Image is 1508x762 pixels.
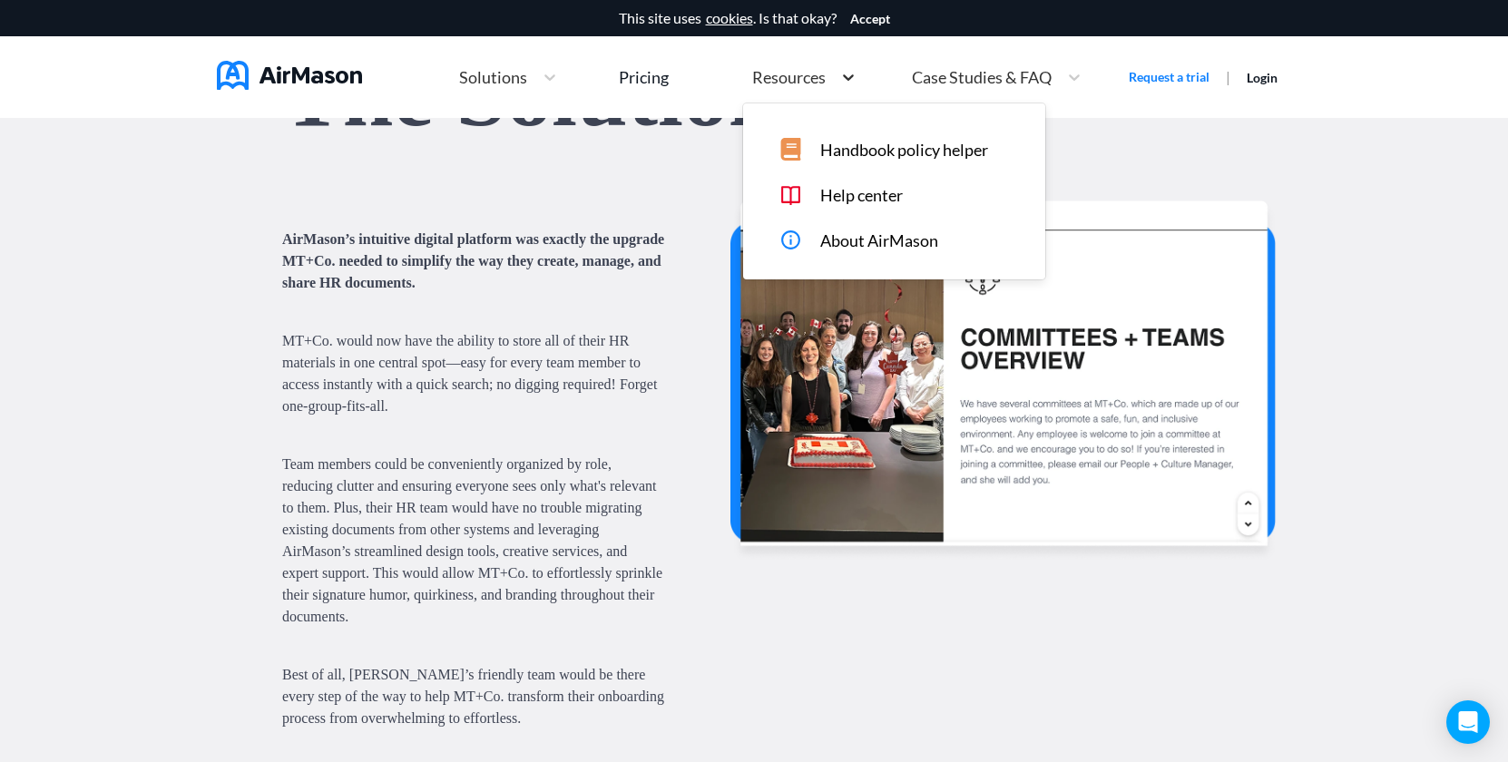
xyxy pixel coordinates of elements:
div: Open Intercom Messenger [1446,700,1490,744]
span: Case Studies & FAQ [912,69,1052,85]
a: Request a trial [1129,68,1209,86]
div: Pricing [619,69,669,85]
a: cookies [706,10,753,26]
span: About AirMason [820,231,938,250]
button: Accept cookies [850,12,890,26]
span: Best of all, [PERSON_NAME]’s friendly team would be there every step of the way to help MT+Co. tr... [282,664,665,729]
span: Handbook policy helper [820,141,988,160]
span: Team members could be conveniently organized by role, reducing clutter and ensuring everyone sees... [282,454,665,628]
span: Solutions [459,69,527,85]
span: | [1226,68,1230,85]
a: Login [1247,70,1278,85]
img: AirMason Logo [217,61,362,90]
img: bg3 [730,200,1277,562]
a: Pricing [619,61,669,93]
span: Help center [820,186,903,205]
span: Resources [752,69,826,85]
span: MT+Co. would now have the ability to store all of their HR materials in one central spot—easy for... [282,330,665,417]
b: AirMason’s intuitive digital platform was exactly the upgrade MT+Co. needed to simplify the way t... [282,229,665,294]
